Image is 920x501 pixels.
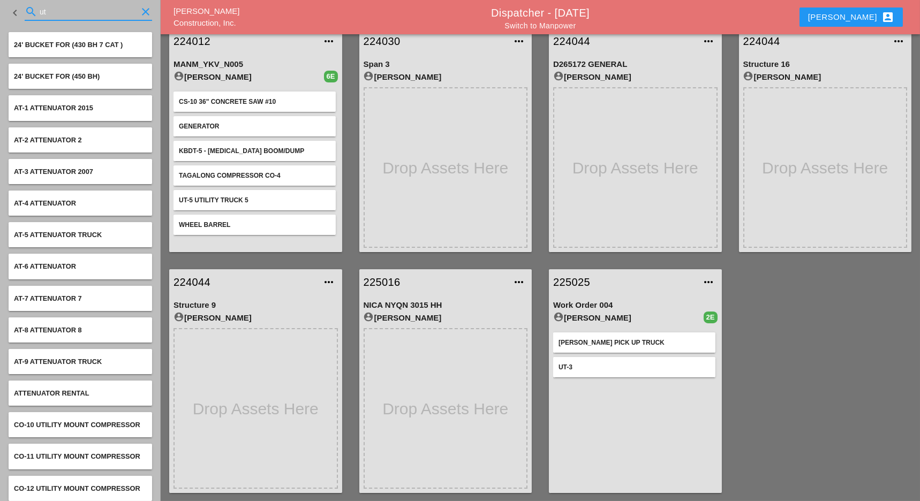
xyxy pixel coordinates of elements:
[800,7,903,27] button: [PERSON_NAME]
[553,312,704,324] div: [PERSON_NAME]
[14,262,76,270] span: AT-6 Attenuator
[14,452,140,460] span: CO-11 Utility Mount Compressor
[179,220,330,230] div: Wheel Barrel
[553,299,718,312] div: Work Order 004
[14,104,93,112] span: AT-1 Attenuator 2015
[40,3,137,20] input: Search for equipment
[174,58,338,71] div: MANM_YKV_N005
[324,71,338,82] div: 6E
[553,71,564,81] i: account_circle
[364,299,528,312] div: NICA NYQN 3015 HH
[553,71,718,83] div: [PERSON_NAME]
[364,312,374,322] i: account_circle
[703,276,715,289] i: more_horiz
[704,312,718,323] div: 2E
[512,35,525,48] i: more_horiz
[14,231,102,239] span: AT-5 Attenuator Truck
[743,33,886,49] a: 224044
[174,312,338,324] div: [PERSON_NAME]
[14,484,140,492] span: CO-12 Utility Mount Compressor
[743,71,754,81] i: account_circle
[703,35,715,48] i: more_horiz
[504,21,576,30] a: Switch to Manpower
[14,294,82,302] span: AT-7 ATTENUATOR 7
[559,338,710,347] div: [PERSON_NAME] Pick up Truck
[174,312,184,322] i: account_circle
[179,195,330,205] div: UT-5 Utility Truck 5
[743,58,908,71] div: Structure 16
[174,274,316,290] a: 224044
[892,35,905,48] i: more_horiz
[14,421,140,429] span: CO-10 Utility Mount Compressor
[323,276,336,289] i: more_horiz
[174,299,338,312] div: Structure 9
[174,6,239,28] a: [PERSON_NAME] Construction, Inc.
[364,58,528,71] div: Span 3
[14,326,82,334] span: AT-8 ATTENUATOR 8
[553,312,564,322] i: account_circle
[174,71,184,81] i: account_circle
[139,5,152,18] i: clear
[179,171,330,180] div: Tagalong Compressor CO-4
[491,7,590,19] a: Dispatcher - [DATE]
[364,71,374,81] i: account_circle
[553,274,696,290] a: 225025
[553,33,696,49] a: 224044
[179,97,330,107] div: CS-10 36" Concrete saw #10
[14,199,76,207] span: AT-4 Attenuator
[323,35,336,48] i: more_horiz
[174,71,324,83] div: [PERSON_NAME]
[14,168,93,176] span: AT-3 Attenuator 2007
[808,11,894,24] div: [PERSON_NAME]
[364,33,507,49] a: 224030
[881,11,894,24] i: account_box
[364,71,528,83] div: [PERSON_NAME]
[512,276,525,289] i: more_horiz
[364,274,507,290] a: 225016
[14,358,102,366] span: AT-9 Attenuator Truck
[743,71,908,83] div: [PERSON_NAME]
[179,122,330,131] div: Generator
[174,33,316,49] a: 224012
[14,389,89,397] span: Attenuator Rental
[14,41,123,49] span: 24' BUCKET FOR (430 BH 7 CAT )
[14,136,82,144] span: AT-2 Attenuator 2
[559,362,710,372] div: UT-3
[14,72,100,80] span: 24' BUCKET FOR (450 BH)
[553,58,718,71] div: D265172 GENERAL
[9,6,21,19] i: keyboard_arrow_left
[179,146,330,156] div: KBDT-5 - [MEDICAL_DATA] Boom/dump
[25,5,37,18] i: search
[364,312,528,324] div: [PERSON_NAME]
